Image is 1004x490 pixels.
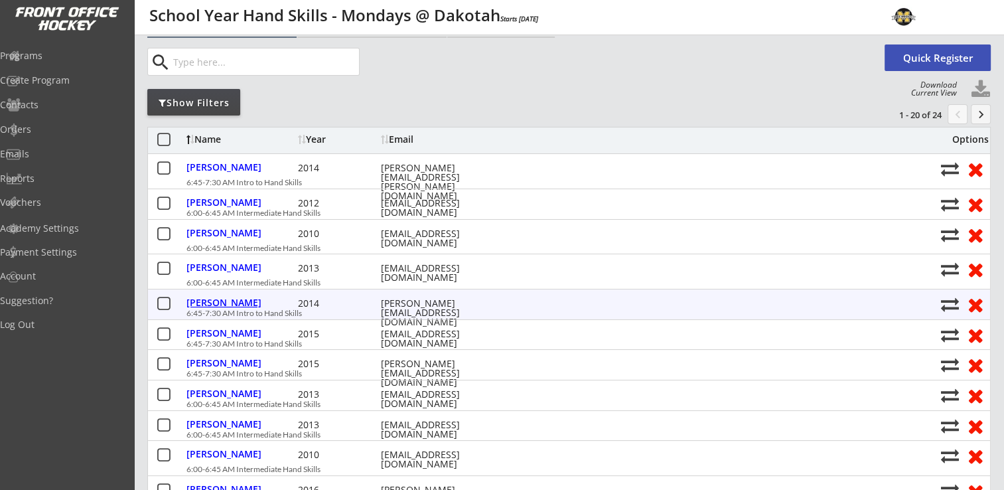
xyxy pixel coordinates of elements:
[298,329,378,339] div: 2015
[971,104,991,124] button: keyboard_arrow_right
[963,259,987,280] button: Remove from roster (no refund)
[873,109,942,121] div: 1 - 20 of 24
[381,135,500,144] div: Email
[186,263,295,272] div: [PERSON_NAME]
[186,431,934,439] div: 6:00-6:45 AM Intermediate Hand Skills
[186,449,295,459] div: [PERSON_NAME]
[298,264,378,273] div: 2013
[298,135,378,144] div: Year
[885,44,991,71] button: Quick Register
[941,260,959,278] button: Move player
[963,224,987,245] button: Remove from roster (no refund)
[186,244,934,252] div: 6:00-6:45 AM Intermediate Hand Skills
[963,325,987,345] button: Remove from roster (no refund)
[941,447,959,465] button: Move player
[186,179,934,187] div: 6:45-7:30 AM Intro to Hand Skills
[186,420,295,429] div: [PERSON_NAME]
[963,194,987,214] button: Remove from roster (no refund)
[186,135,295,144] div: Name
[381,450,500,469] div: [EMAIL_ADDRESS][DOMAIN_NAME]
[298,199,378,208] div: 2012
[941,226,959,244] button: Move player
[963,446,987,466] button: Remove from roster (no refund)
[904,81,957,97] div: Download Current View
[186,359,295,368] div: [PERSON_NAME]
[186,279,934,287] div: 6:00-6:45 AM Intermediate Hand Skills
[186,309,934,317] div: 6:45-7:30 AM Intro to Hand Skills
[381,229,500,248] div: [EMAIL_ADDRESS][DOMAIN_NAME]
[941,135,988,144] div: Options
[381,199,500,217] div: [EMAIL_ADDRESS][DOMAIN_NAME]
[298,420,378,430] div: 2013
[186,389,295,398] div: [PERSON_NAME]
[963,416,987,436] button: Remove from roster (no refund)
[963,385,987,406] button: Remove from roster (no refund)
[186,298,295,307] div: [PERSON_NAME]
[381,390,500,408] div: [EMAIL_ADDRESS][DOMAIN_NAME]
[186,370,934,378] div: 6:45-7:30 AM Intro to Hand Skills
[971,80,991,100] button: Click to download full roster. Your browser settings may try to block it, check your security set...
[298,450,378,459] div: 2010
[941,160,959,178] button: Move player
[186,198,295,207] div: [PERSON_NAME]
[186,340,934,348] div: 6:45-7:30 AM Intro to Hand Skills
[147,96,240,110] div: Show Filters
[381,359,500,387] div: [PERSON_NAME][EMAIL_ADDRESS][DOMAIN_NAME]
[381,163,500,201] div: [PERSON_NAME][EMAIL_ADDRESS][PERSON_NAME][DOMAIN_NAME]
[381,329,500,348] div: [EMAIL_ADDRESS][DOMAIN_NAME]
[186,465,934,473] div: 6:00-6:45 AM Intermediate Hand Skills
[186,329,295,338] div: [PERSON_NAME]
[298,359,378,368] div: 2015
[381,420,500,439] div: [EMAIL_ADDRESS][DOMAIN_NAME]
[941,326,959,344] button: Move player
[500,14,538,23] em: Starts [DATE]
[941,417,959,435] button: Move player
[186,163,295,172] div: [PERSON_NAME]
[298,299,378,308] div: 2014
[298,163,378,173] div: 2014
[963,355,987,375] button: Remove from roster (no refund)
[381,264,500,282] div: [EMAIL_ADDRESS][DOMAIN_NAME]
[963,294,987,315] button: Remove from roster (no refund)
[963,159,987,179] button: Remove from roster (no refund)
[186,209,934,217] div: 6:00-6:45 AM Intermediate Hand Skills
[171,48,359,75] input: Type here...
[941,195,959,213] button: Move player
[298,390,378,399] div: 2013
[941,386,959,404] button: Move player
[941,356,959,374] button: Move player
[381,299,500,327] div: [PERSON_NAME][EMAIL_ADDRESS][DOMAIN_NAME]
[149,52,171,73] button: search
[948,104,968,124] button: chevron_left
[941,295,959,313] button: Move player
[186,228,295,238] div: [PERSON_NAME]
[298,229,378,238] div: 2010
[186,400,934,408] div: 6:00-6:45 AM Intermediate Hand Skills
